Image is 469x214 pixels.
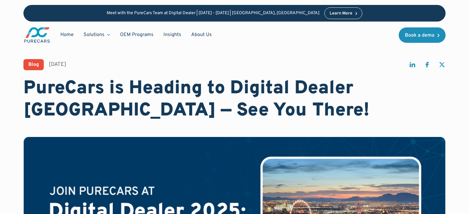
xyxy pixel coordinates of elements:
[79,29,115,41] div: Solutions
[158,29,186,41] a: Insights
[56,29,79,41] a: Home
[23,26,51,43] img: purecars logo
[115,29,158,41] a: OEM Programs
[23,26,51,43] a: main
[49,61,66,68] div: [DATE]
[438,61,446,71] a: share on twitter
[28,62,39,67] div: Blog
[23,78,446,122] h1: PureCars is Heading to Digital Dealer [GEOGRAPHIC_DATA] — See You There!
[324,7,363,19] a: Learn More
[84,31,105,38] div: Solutions
[186,29,217,41] a: About Us
[399,27,446,43] a: Book a demo
[423,61,431,71] a: share on facebook
[409,61,416,71] a: share on linkedin
[107,11,319,16] p: Meet with the PureCars Team at Digital Dealer | [DATE] - [DATE] | [GEOGRAPHIC_DATA], [GEOGRAPHIC_...
[330,11,352,16] div: Learn More
[405,33,434,38] div: Book a demo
